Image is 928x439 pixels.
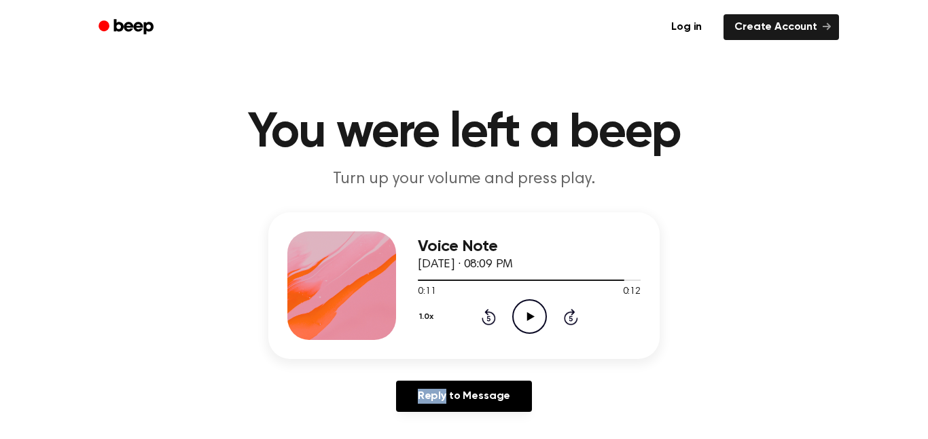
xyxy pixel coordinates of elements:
[116,109,812,157] h1: You were left a beep
[418,285,435,299] span: 0:11
[89,14,166,41] a: Beep
[396,381,532,412] a: Reply to Message
[623,285,641,299] span: 0:12
[418,305,438,328] button: 1.0x
[658,12,715,43] a: Log in
[418,237,641,256] h3: Voice Note
[203,168,725,191] p: Turn up your volume and press play.
[724,14,839,40] a: Create Account
[418,259,513,271] span: [DATE] · 08:09 PM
